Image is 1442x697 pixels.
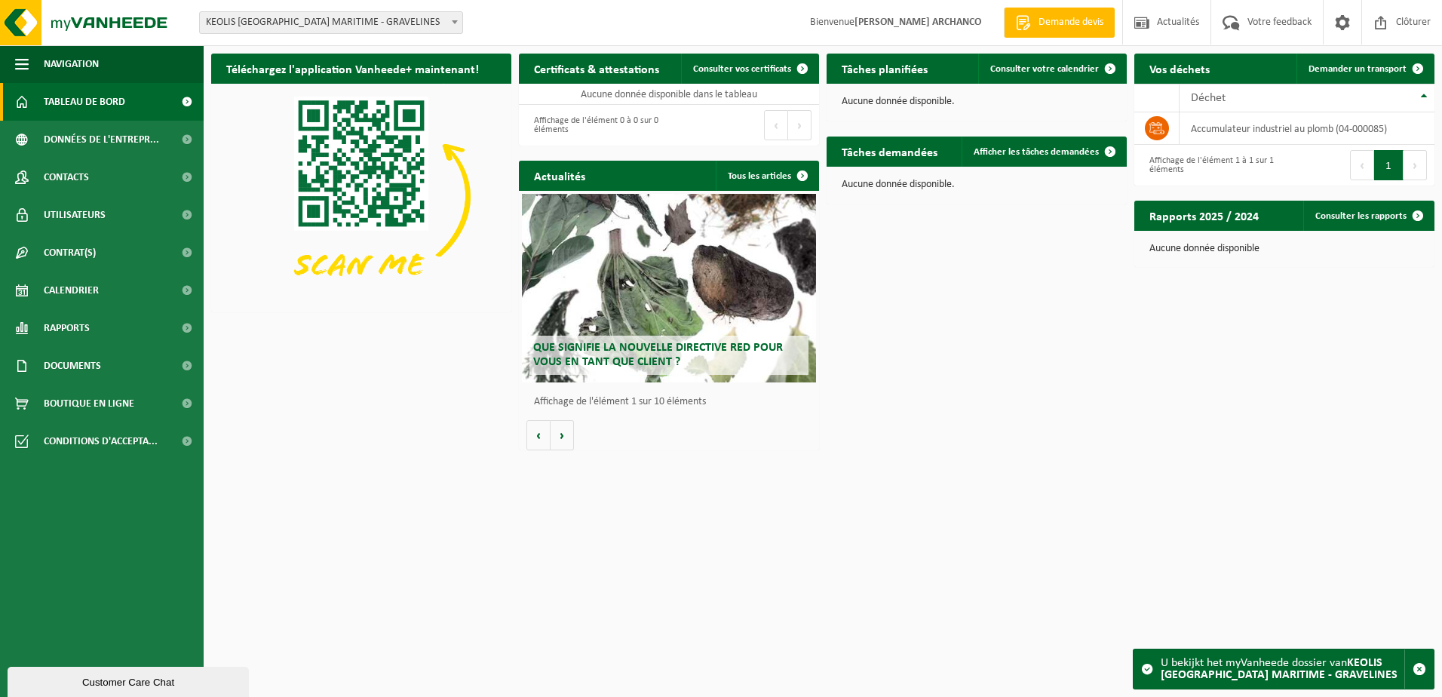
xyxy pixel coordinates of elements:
[44,45,99,83] span: Navigation
[827,137,953,166] h2: Tâches demandées
[974,147,1099,157] span: Afficher les tâches demandées
[1004,8,1115,38] a: Demande devis
[211,84,511,309] img: Download de VHEPlus App
[1035,15,1107,30] span: Demande devis
[8,664,252,697] iframe: chat widget
[44,83,125,121] span: Tableau de bord
[44,422,158,460] span: Conditions d'accepta...
[1303,201,1433,231] a: Consulter les rapports
[1161,657,1398,681] strong: KEOLIS [GEOGRAPHIC_DATA] MARITIME - GRAVELINES
[200,12,462,33] span: KEOLIS FLANDRE MARITIME - GRAVELINES
[533,342,783,368] span: Que signifie la nouvelle directive RED pour vous en tant que client ?
[1161,649,1404,689] div: U bekijkt het myVanheede dossier van
[693,64,791,74] span: Consulter vos certificats
[1309,64,1407,74] span: Demander un transport
[716,161,818,191] a: Tous les articles
[519,161,600,190] h2: Actualités
[44,158,89,196] span: Contacts
[842,180,1112,190] p: Aucune donnée disponible.
[1404,150,1427,180] button: Next
[551,420,574,450] button: Volgende
[44,196,106,234] span: Utilisateurs
[978,54,1125,84] a: Consulter votre calendrier
[519,54,674,83] h2: Certificats & attestations
[526,420,551,450] button: Vorige
[827,54,943,83] h2: Tâches planifiées
[1296,54,1433,84] a: Demander un transport
[199,11,463,34] span: KEOLIS FLANDRE MARITIME - GRAVELINES
[526,109,661,142] div: Affichage de l'élément 0 à 0 sur 0 éléments
[842,97,1112,107] p: Aucune donnée disponible.
[522,194,816,382] a: Que signifie la nouvelle directive RED pour vous en tant que client ?
[519,84,819,105] td: Aucune donnée disponible dans le tableau
[681,54,818,84] a: Consulter vos certificats
[788,110,812,140] button: Next
[1374,150,1404,180] button: 1
[1191,92,1226,104] span: Déchet
[44,121,159,158] span: Données de l'entrepr...
[1134,54,1225,83] h2: Vos déchets
[990,64,1099,74] span: Consulter votre calendrier
[1149,244,1419,254] p: Aucune donnée disponible
[211,54,494,83] h2: Téléchargez l'application Vanheede+ maintenant!
[534,397,812,407] p: Affichage de l'élément 1 sur 10 éléments
[44,309,90,347] span: Rapports
[44,234,96,272] span: Contrat(s)
[44,272,99,309] span: Calendrier
[1142,149,1277,182] div: Affichage de l'élément 1 à 1 sur 1 éléments
[962,137,1125,167] a: Afficher les tâches demandées
[764,110,788,140] button: Previous
[1350,150,1374,180] button: Previous
[1180,112,1434,145] td: accumulateur industriel au plomb (04-000085)
[44,385,134,422] span: Boutique en ligne
[44,347,101,385] span: Documents
[1134,201,1274,230] h2: Rapports 2025 / 2024
[854,17,981,28] strong: [PERSON_NAME] ARCHANCO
